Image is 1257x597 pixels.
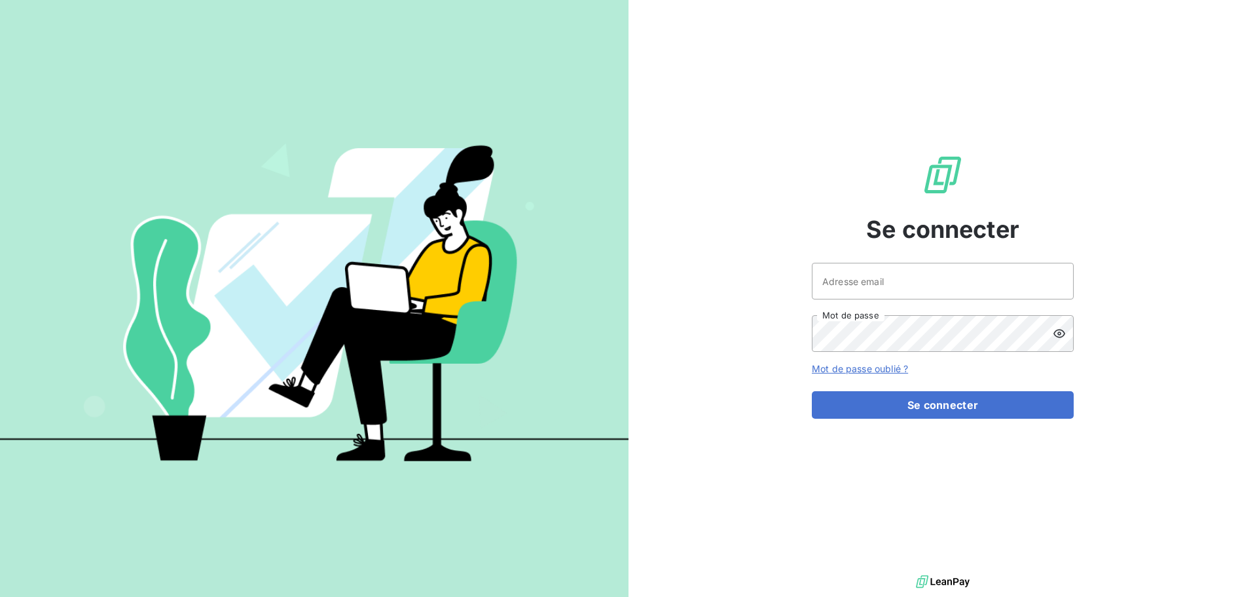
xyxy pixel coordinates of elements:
button: Se connecter [812,391,1074,419]
input: placeholder [812,263,1074,299]
a: Mot de passe oublié ? [812,363,908,374]
img: logo [916,572,970,592]
img: Logo LeanPay [922,154,964,196]
span: Se connecter [866,212,1019,247]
